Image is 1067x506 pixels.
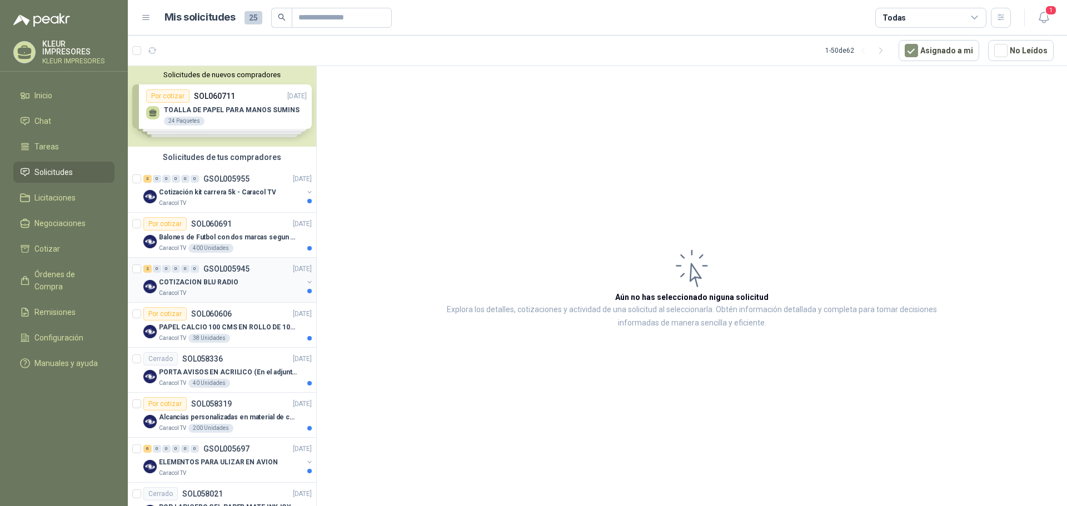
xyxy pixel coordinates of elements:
p: Cotización kit carrera 5k - Caracol TV [159,187,276,198]
p: [DATE] [293,399,312,409]
span: search [278,13,286,21]
span: Órdenes de Compra [34,268,104,293]
p: [DATE] [293,354,312,364]
button: Solicitudes de nuevos compradores [132,71,312,79]
a: Cotizar [13,238,114,259]
div: 0 [172,175,180,183]
img: Company Logo [143,190,157,203]
span: 1 [1045,5,1057,16]
button: No Leídos [988,40,1054,61]
a: Configuración [13,327,114,348]
a: 2 0 0 0 0 0 GSOL005945[DATE] Company LogoCOTIZACION BLU RADIOCaracol TV [143,262,314,298]
a: Negociaciones [13,213,114,234]
div: 200 Unidades [188,424,233,433]
div: 0 [162,175,171,183]
div: 2 [143,265,152,273]
a: Chat [13,111,114,132]
p: Caracol TV [159,424,186,433]
a: Inicio [13,85,114,106]
div: Solicitudes de nuevos compradoresPor cotizarSOL060711[DATE] TOALLA DE PAPEL PARA MANOS SUMINS24 P... [128,66,316,147]
img: Company Logo [143,280,157,293]
a: Órdenes de Compra [13,264,114,297]
p: Caracol TV [159,199,186,208]
a: Solicitudes [13,162,114,183]
p: [DATE] [293,264,312,274]
button: 1 [1034,8,1054,28]
div: 400 Unidades [188,244,233,253]
p: [DATE] [293,219,312,229]
img: Company Logo [143,325,157,338]
div: 38 Unidades [188,334,230,343]
p: GSOL005955 [203,175,250,183]
div: 1 - 50 de 62 [825,42,890,59]
p: [DATE] [293,444,312,454]
p: Caracol TV [159,289,186,298]
p: Balones de Futbol con dos marcas segun adjunto. Adjuntar cotizacion en su formato [159,232,297,243]
p: Caracol TV [159,244,186,253]
div: 3 [143,175,152,183]
p: Explora los detalles, cotizaciones y actividad de una solicitud al seleccionarla. Obtén informaci... [428,303,956,330]
div: 0 [191,265,199,273]
div: 0 [181,445,190,453]
span: Tareas [34,141,59,153]
div: 0 [172,265,180,273]
div: 0 [181,175,190,183]
span: Configuración [34,332,83,344]
p: Caracol TV [159,379,186,388]
p: PAPEL CALCIO 100 CMS EN ROLLO DE 100 GR [159,322,297,333]
a: Por cotizarSOL060606[DATE] Company LogoPAPEL CALCIO 100 CMS EN ROLLO DE 100 GRCaracol TV38 Unidades [128,303,316,348]
p: SOL060691 [191,220,232,228]
span: Solicitudes [34,166,73,178]
div: 0 [181,265,190,273]
a: Licitaciones [13,187,114,208]
p: GSOL005697 [203,445,250,453]
span: 25 [245,11,262,24]
p: SOL058319 [191,400,232,408]
p: PORTA AVISOS EN ACRILICO (En el adjunto mas informacion) [159,367,297,378]
a: Por cotizarSOL058319[DATE] Company LogoAlcancías personalizadas en material de cerámica (VER ADJU... [128,393,316,438]
p: ELEMENTOS PARA ULIZAR EN AVION [159,457,277,468]
span: Manuales y ayuda [34,357,98,369]
p: Caracol TV [159,334,186,343]
p: SOL060606 [191,310,232,318]
img: Logo peakr [13,13,70,27]
a: 3 0 0 0 0 0 GSOL005955[DATE] Company LogoCotización kit carrera 5k - Caracol TVCaracol TV [143,172,314,208]
div: Por cotizar [143,397,187,410]
p: [DATE] [293,489,312,499]
p: [DATE] [293,309,312,319]
button: Asignado a mi [899,40,979,61]
a: CerradoSOL058336[DATE] Company LogoPORTA AVISOS EN ACRILICO (En el adjunto mas informacion)Caraco... [128,348,316,393]
p: GSOL005945 [203,265,250,273]
div: 6 [143,445,152,453]
a: Por cotizarSOL060691[DATE] Company LogoBalones de Futbol con dos marcas segun adjunto. Adjuntar c... [128,213,316,258]
img: Company Logo [143,415,157,428]
p: KLEUR IMPRESORES [42,40,114,56]
img: Company Logo [143,460,157,473]
div: Por cotizar [143,217,187,231]
span: Chat [34,115,51,127]
a: Manuales y ayuda [13,353,114,374]
div: 0 [153,265,161,273]
p: COTIZACION BLU RADIO [159,277,238,288]
p: SOL058021 [182,490,223,498]
div: 0 [172,445,180,453]
div: 0 [153,175,161,183]
p: Caracol TV [159,469,186,478]
img: Company Logo [143,235,157,248]
span: Negociaciones [34,217,86,229]
span: Remisiones [34,306,76,318]
span: Cotizar [34,243,60,255]
div: 0 [162,265,171,273]
div: Solicitudes de tus compradores [128,147,316,168]
div: Cerrado [143,487,178,500]
div: 0 [191,445,199,453]
span: Inicio [34,89,52,102]
div: 0 [162,445,171,453]
div: Todas [882,12,906,24]
span: Licitaciones [34,192,76,204]
p: SOL058336 [182,355,223,363]
p: KLEUR IMPRESORES [42,58,114,64]
div: 40 Unidades [188,379,230,388]
h3: Aún no has seleccionado niguna solicitud [615,291,769,303]
div: 0 [153,445,161,453]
